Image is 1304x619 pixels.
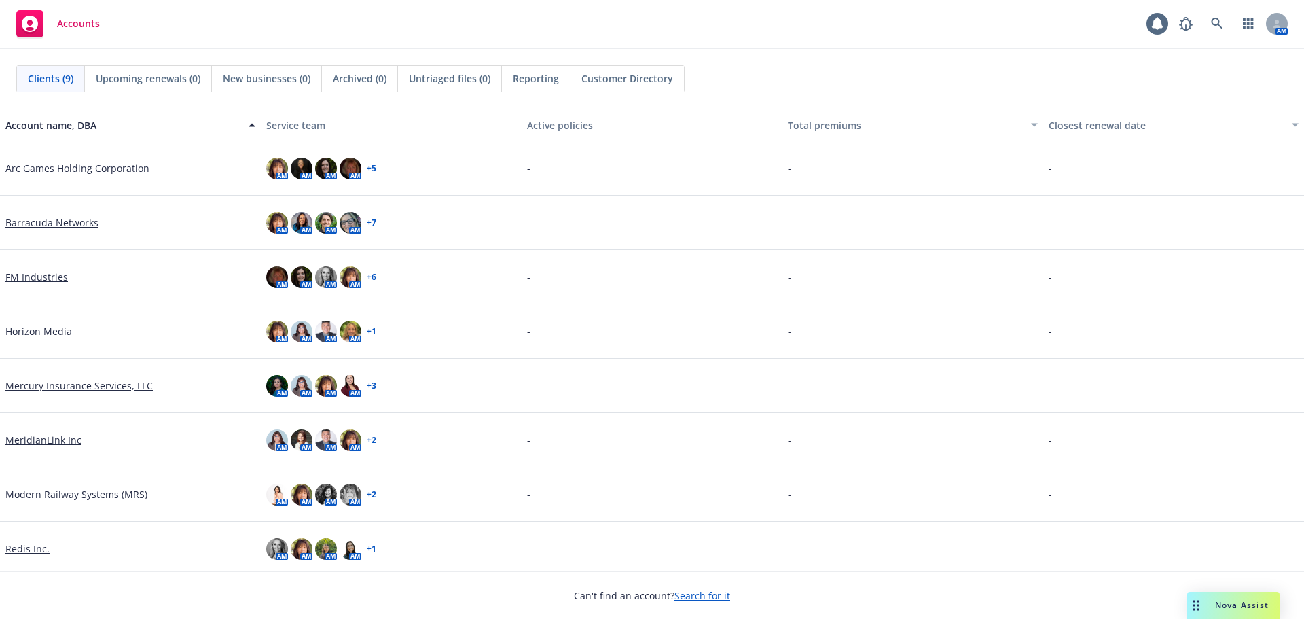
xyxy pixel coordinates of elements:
span: - [1049,270,1052,284]
button: Total premiums [782,109,1043,141]
a: Horizon Media [5,324,72,338]
button: Closest renewal date [1043,109,1304,141]
span: - [527,270,530,284]
img: photo [340,429,361,451]
span: Nova Assist [1215,599,1269,611]
a: Search [1203,10,1231,37]
a: Modern Railway Systems (MRS) [5,487,147,501]
span: - [788,433,791,447]
img: photo [291,375,312,397]
a: + 1 [367,328,376,336]
img: photo [291,429,312,451]
span: Can't find an account? [574,588,730,603]
button: Nova Assist [1187,592,1280,619]
a: Report a Bug [1172,10,1199,37]
span: Reporting [513,71,559,86]
div: Account name, DBA [5,118,240,132]
img: photo [340,158,361,179]
img: photo [266,484,288,506]
span: - [788,215,791,230]
img: photo [291,484,312,506]
span: - [788,270,791,284]
span: - [1049,161,1052,175]
img: photo [315,484,337,506]
span: - [788,324,791,338]
a: MeridianLink Inc [5,433,81,447]
img: photo [291,538,312,560]
a: Accounts [11,5,105,43]
img: photo [266,538,288,560]
span: Archived (0) [333,71,386,86]
span: - [527,161,530,175]
span: - [1049,433,1052,447]
img: photo [315,212,337,234]
a: + 2 [367,436,376,444]
a: Arc Games Holding Corporation [5,161,149,175]
div: Total premiums [788,118,1023,132]
a: + 3 [367,382,376,390]
span: Upcoming renewals (0) [96,71,200,86]
a: + 6 [367,273,376,281]
div: Closest renewal date [1049,118,1284,132]
img: photo [266,429,288,451]
span: Clients (9) [28,71,73,86]
img: photo [291,212,312,234]
a: Switch app [1235,10,1262,37]
a: Barracuda Networks [5,215,98,230]
span: - [1049,487,1052,501]
span: - [527,542,530,556]
a: + 1 [367,545,376,553]
span: - [1049,378,1052,393]
img: photo [340,321,361,342]
img: photo [266,212,288,234]
span: - [527,215,530,230]
img: photo [266,375,288,397]
div: Drag to move [1187,592,1204,619]
img: photo [266,158,288,179]
img: photo [266,321,288,342]
span: - [1049,324,1052,338]
span: - [788,378,791,393]
img: photo [340,538,361,560]
span: - [1049,542,1052,556]
img: photo [315,158,337,179]
span: Accounts [57,18,100,29]
span: Untriaged files (0) [409,71,490,86]
img: photo [291,321,312,342]
span: - [788,487,791,501]
img: photo [315,538,337,560]
img: photo [315,266,337,288]
span: - [527,433,530,447]
a: + 7 [367,219,376,227]
div: Service team [266,118,516,132]
span: - [788,161,791,175]
img: photo [315,375,337,397]
img: photo [315,429,337,451]
a: Mercury Insurance Services, LLC [5,378,153,393]
img: photo [266,266,288,288]
span: - [1049,215,1052,230]
span: - [788,542,791,556]
a: + 2 [367,491,376,499]
div: Active policies [527,118,777,132]
a: + 5 [367,164,376,173]
a: FM Industries [5,270,68,284]
span: Customer Directory [581,71,673,86]
img: photo [291,266,312,288]
img: photo [340,375,361,397]
img: photo [315,321,337,342]
img: photo [340,484,361,506]
span: - [527,487,530,501]
span: New businesses (0) [223,71,310,86]
img: photo [291,158,312,179]
a: Redis Inc. [5,542,50,556]
span: - [527,324,530,338]
button: Active policies [522,109,782,141]
span: - [527,378,530,393]
img: photo [340,266,361,288]
button: Service team [261,109,522,141]
img: photo [340,212,361,234]
a: Search for it [674,589,730,602]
